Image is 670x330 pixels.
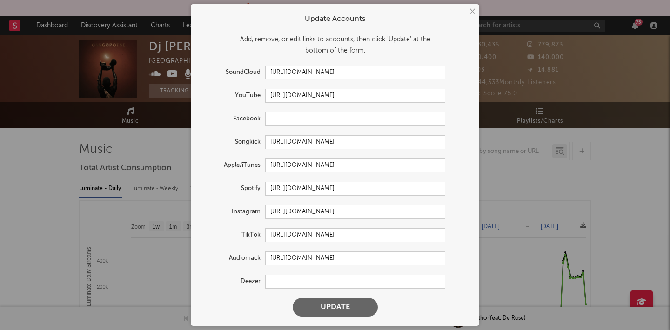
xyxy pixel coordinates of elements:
[200,67,265,78] label: SoundCloud
[200,183,265,194] label: Spotify
[200,276,265,287] label: Deezer
[200,34,470,56] div: Add, remove, or edit links to accounts, then click 'Update' at the bottom of the form.
[200,206,265,218] label: Instagram
[200,113,265,125] label: Facebook
[200,160,265,171] label: Apple/iTunes
[200,230,265,241] label: TikTok
[200,13,470,25] div: Update Accounts
[200,90,265,101] label: YouTube
[467,7,477,17] button: ×
[200,253,265,264] label: Audiomack
[293,298,378,317] button: Update
[200,137,265,148] label: Songkick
